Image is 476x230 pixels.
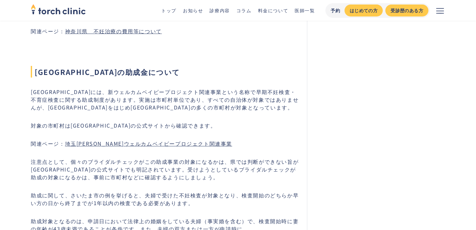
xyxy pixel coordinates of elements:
a: 診療内容 [210,7,230,14]
span: [GEOGRAPHIC_DATA]の助成金について [31,66,299,78]
p: 注意点として、個々のブライダルチェックがこの助成事業の対象になるかは、県では判断ができない旨が[GEOGRAPHIC_DATA]の公式サイトでも明記されています。受けようとしているブライダルチェ... [31,158,299,181]
a: コラム [236,7,252,14]
a: お知らせ [183,7,203,14]
div: 受診歴のある方 [391,7,423,14]
a: はじめての方 [345,5,383,16]
a: トップ [161,7,176,14]
p: 対象の市町村は[GEOGRAPHIC_DATA]の公式サイトから確認できます。 [31,121,299,129]
p: 関連ページ： [31,140,299,147]
a: 医師一覧 [295,7,315,14]
img: torch clinic [31,2,86,16]
p: [GEOGRAPHIC_DATA]には、新ウェルカムベイビープロジェクト関連事業という名称で早期不妊検査・不育症検査に関する助成制度があります。実施は市町村単位であり、すべての自治体が対象ではあ... [31,88,299,111]
a: 埼玉[PERSON_NAME]ウェルカムベイビープロジェクト関連事業 [65,140,232,147]
a: 受診歴のある方 [385,5,428,16]
a: 神奈川県 ​​不妊治療の費用等について [65,27,162,35]
a: home [31,5,86,16]
a: 料金について [258,7,289,14]
div: 予約 [331,7,341,14]
div: はじめての方 [350,7,378,14]
p: 助成に関して、さいたま市の例を挙げると、夫婦で受けた不妊検査が対象となり、検査開始のどちらか早い方の日から終了までが1年以内の検査である必要があります。 [31,191,299,207]
p: 関連ページ： [31,27,299,35]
